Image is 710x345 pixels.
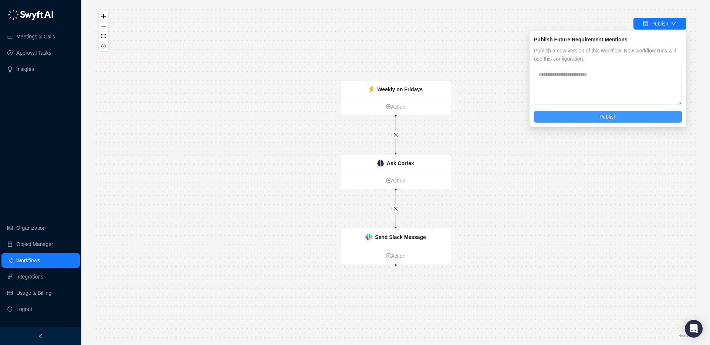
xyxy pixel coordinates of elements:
span: plus-circle [386,104,391,109]
a: React Flow attribution [679,334,697,338]
span: Publish [599,113,616,121]
a: Usage & Billing [16,286,51,300]
button: zoom out [99,21,108,31]
a: Workflows [16,253,40,268]
a: Action [341,177,451,185]
span: logout [7,307,13,312]
button: fit view [99,31,108,41]
div: Open Intercom Messenger [685,320,703,338]
span: Publish a new version of this workflow. New workflow runs will use this configuration. [534,47,682,63]
strong: Ask Cortex [387,160,414,166]
span: file-done [643,21,648,26]
a: Insights [16,62,34,76]
span: Logout [16,302,32,317]
div: Ask Cortexplus-circleAction [340,154,451,189]
a: Action [341,103,451,111]
img: slack-Cn3INd-T.png [365,234,372,240]
a: Integrations [16,269,43,284]
span: plus-circle [386,178,391,183]
span: left [38,334,43,339]
span: down [671,21,676,26]
div: Publish [651,20,668,28]
span: close-circle [101,44,106,48]
span: close [393,206,398,211]
span: plus-circle [386,253,391,258]
a: Object Manager [16,237,53,252]
strong: Send Slack Message [375,234,426,240]
a: Approval Tasks [16,45,51,60]
div: Publish Future Requirement Mentions [534,35,682,44]
button: zoom in [99,11,108,21]
a: Action [341,252,451,260]
a: Meetings & Calls [16,29,55,44]
div: Weekly on Fridaysplus-circleAction [340,81,451,116]
button: close-circle [99,41,108,51]
div: Send Slack Messageplus-circleAction [340,228,451,265]
strong: Weekly on Fridays [377,86,423,92]
img: logo-05li4sbe.png [7,9,54,20]
a: Organization [16,221,45,235]
button: Publish [633,18,686,30]
span: close [393,132,398,137]
button: Publish [534,111,682,123]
